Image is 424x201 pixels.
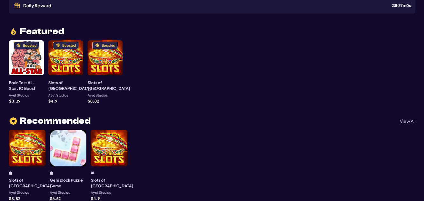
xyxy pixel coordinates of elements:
h3: Slots of [GEOGRAPHIC_DATA] [48,80,91,91]
img: fire [9,27,18,36]
h3: Brain Test All-Star: IQ Boost [9,80,44,91]
h3: Gem Block Puzzle Game [50,177,86,189]
div: Boosted [62,44,76,47]
img: Boosted [95,43,99,48]
img: Boosted [16,43,21,48]
p: Ayet Studios [9,191,29,194]
p: Ayet Studios [48,94,68,97]
p: Ayet Studios [88,94,108,97]
span: Featured [20,27,64,36]
p: $ 8.82 [88,99,99,103]
img: Boosted [56,43,60,48]
p: Ayet Studios [91,191,111,194]
p: Ayet Studios [9,94,29,97]
img: heart [9,117,18,126]
p: View All [400,119,415,123]
h3: Slots of [GEOGRAPHIC_DATA] [88,80,130,91]
h3: Slots of [GEOGRAPHIC_DATA] [91,177,133,189]
p: Ayet Studios [50,191,70,194]
div: Boosted [102,44,115,47]
div: 23 h 37 m 0 s [392,3,411,7]
p: $ 4.9 [91,197,100,200]
p: $ 0.39 [9,99,20,103]
p: $ 6.62 [50,197,61,200]
img: Gift icon [13,2,21,9]
p: $ 8.82 [9,197,20,200]
p: $ 4.9 [48,99,57,103]
div: Boosted [23,44,37,47]
span: Daily Reward [23,3,51,8]
img: ios [9,171,12,175]
h3: Slots of [GEOGRAPHIC_DATA] [9,177,51,189]
img: android [91,171,94,175]
img: ios [50,171,53,175]
span: Recommended [20,117,91,125]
